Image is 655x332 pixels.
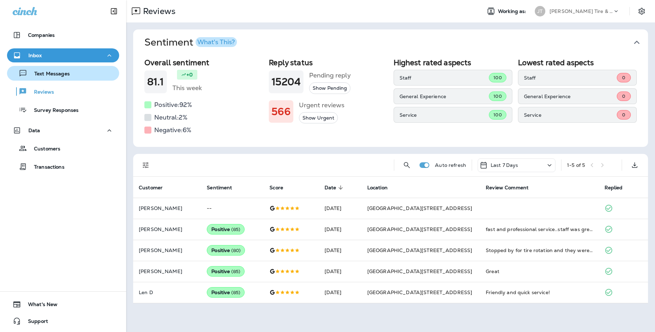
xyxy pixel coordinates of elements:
[486,268,593,275] div: Great
[367,205,472,211] span: [GEOGRAPHIC_DATA][STREET_ADDRESS]
[139,269,196,274] p: [PERSON_NAME]
[486,184,538,191] span: Review Comment
[104,4,124,18] button: Collapse Sidebar
[207,184,241,191] span: Sentiment
[27,164,64,171] p: Transactions
[272,106,290,117] h1: 566
[28,53,42,58] p: Inbox
[207,287,245,298] div: Positive
[7,28,119,42] button: Companies
[231,248,240,253] span: ( 80 )
[139,226,196,232] p: [PERSON_NAME]
[435,162,466,168] p: Auto refresh
[139,248,196,253] p: [PERSON_NAME]
[400,112,489,118] p: Service
[622,75,625,81] span: 0
[139,184,172,191] span: Customer
[231,226,240,232] span: ( 85 )
[186,71,193,78] p: +0
[154,112,187,123] h5: Neutral: 2 %
[309,82,350,94] button: Show Pending
[319,282,362,303] td: [DATE]
[524,75,617,81] p: Staff
[269,184,292,191] span: Score
[27,89,54,96] p: Reviews
[197,39,235,45] div: What's This?
[550,8,613,14] p: [PERSON_NAME] Tire & Auto
[28,32,55,38] p: Companies
[7,314,119,328] button: Support
[493,75,502,81] span: 100
[201,198,264,219] td: --
[325,184,346,191] span: Date
[400,158,414,172] button: Search Reviews
[325,185,336,191] span: Date
[394,58,512,67] h2: Highest rated aspects
[269,58,388,67] h2: Reply status
[518,58,637,67] h2: Lowest rated aspects
[27,71,70,77] p: Text Messages
[486,289,593,296] div: Friendly and quick service!
[367,268,472,275] span: [GEOGRAPHIC_DATA][STREET_ADDRESS]
[535,6,545,16] div: JT
[27,107,79,114] p: Survey Responses
[493,112,502,118] span: 100
[622,93,625,99] span: 0
[309,70,351,81] h5: Pending reply
[319,198,362,219] td: [DATE]
[139,290,196,295] p: Len D
[400,94,489,99] p: General Experience
[231,269,240,275] span: ( 85 )
[319,219,362,240] td: [DATE]
[486,247,593,254] div: Stopped by for tire rotation and they were right on it. In & out in less than an hour
[7,102,119,117] button: Survey Responses
[628,158,642,172] button: Export as CSV
[139,158,153,172] button: Filters
[367,247,472,253] span: [GEOGRAPHIC_DATA][STREET_ADDRESS]
[486,226,593,233] div: fast and professional service..staff was great and really cared about me and the job they did for...
[272,76,301,88] h1: 15204
[154,99,192,110] h5: Positive: 92 %
[319,261,362,282] td: [DATE]
[367,226,472,232] span: [GEOGRAPHIC_DATA][STREET_ADDRESS]
[21,301,57,310] span: What's New
[154,124,191,136] h5: Negative: 6 %
[400,75,489,81] p: Staff
[524,94,617,99] p: General Experience
[7,48,119,62] button: Inbox
[140,6,176,16] p: Reviews
[524,112,617,118] p: Service
[7,159,119,174] button: Transactions
[144,58,263,67] h2: Overall sentiment
[147,76,164,88] h1: 81.1
[207,185,232,191] span: Sentiment
[28,128,40,133] p: Data
[635,5,648,18] button: Settings
[133,55,648,147] div: SentimentWhat's This?
[269,185,283,191] span: Score
[7,66,119,81] button: Text Messages
[605,185,623,191] span: Replied
[139,29,654,55] button: SentimentWhat's This?
[7,297,119,311] button: What's New
[498,8,528,14] span: Working as:
[196,37,237,47] button: What's This?
[299,112,338,124] button: Show Urgent
[207,266,245,277] div: Positive
[493,93,502,99] span: 100
[367,184,397,191] span: Location
[139,205,196,211] p: [PERSON_NAME]
[319,240,362,261] td: [DATE]
[172,82,202,94] h5: This week
[7,141,119,156] button: Customers
[367,289,472,296] span: [GEOGRAPHIC_DATA][STREET_ADDRESS]
[567,162,585,168] div: 1 - 5 of 5
[207,224,245,235] div: Positive
[622,112,625,118] span: 0
[27,146,60,153] p: Customers
[21,318,48,327] span: Support
[486,185,528,191] span: Review Comment
[139,185,163,191] span: Customer
[207,245,245,256] div: Positive
[299,100,344,111] h5: Urgent reviews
